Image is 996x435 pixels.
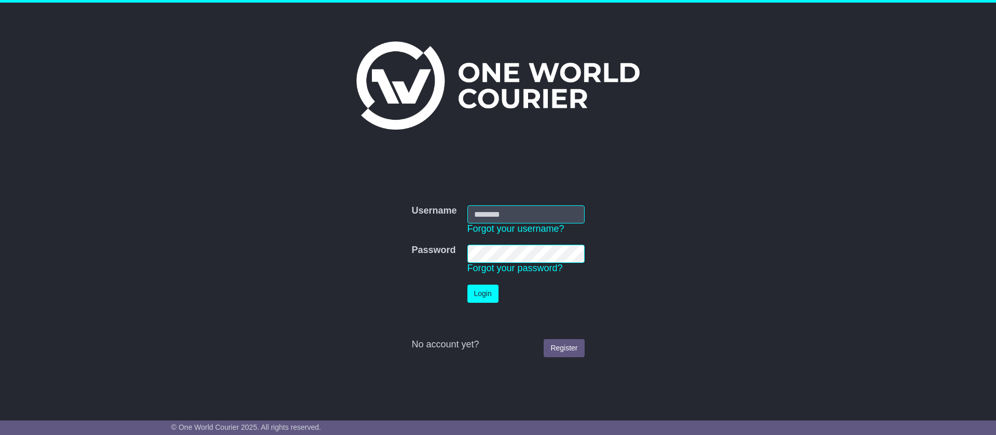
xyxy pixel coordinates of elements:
span: © One World Courier 2025. All rights reserved. [171,423,321,431]
a: Forgot your password? [467,263,563,273]
label: Password [411,245,455,256]
a: Register [544,339,584,357]
div: No account yet? [411,339,584,350]
img: One World [356,41,640,130]
label: Username [411,205,457,217]
a: Forgot your username? [467,223,564,234]
button: Login [467,285,499,303]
